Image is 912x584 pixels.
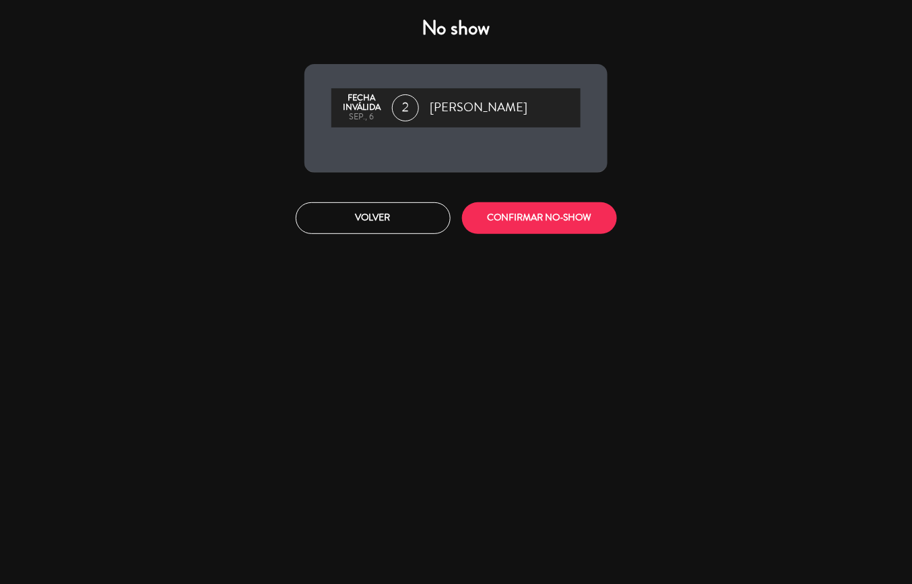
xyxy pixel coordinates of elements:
span: [PERSON_NAME] [430,98,527,118]
div: Fecha inválida [338,94,385,113]
button: CONFIRMAR NO-SHOW [462,202,617,234]
div: sep., 6 [338,113,385,122]
button: Volver [296,202,451,234]
h4: No show [304,16,608,40]
span: 2 [392,94,419,121]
